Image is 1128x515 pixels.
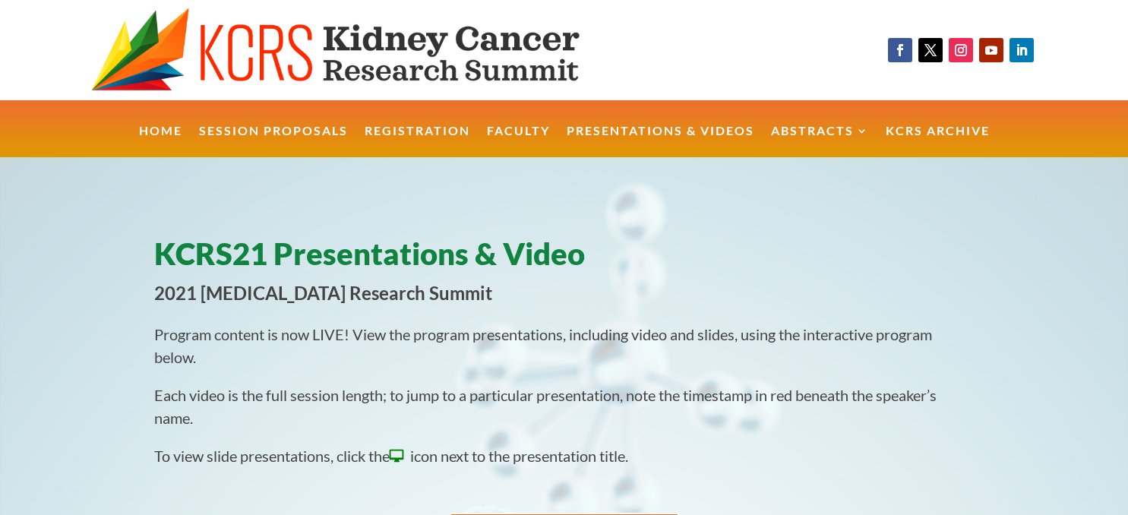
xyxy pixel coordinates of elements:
[154,284,975,302] p: 2021 [MEDICAL_DATA] Research Summit
[154,384,975,444] p: Each video is the full session length; to jump to a particular presentation, note the timestamp i...
[154,323,975,384] p: Program content is now LIVE! View the program presentations, including video and slides, using th...
[139,125,182,158] a: Home
[888,38,912,62] a: Follow on Facebook
[949,38,973,62] a: Follow on Instagram
[1010,38,1034,62] a: Follow on LinkedIn
[390,449,403,463] strong: 
[886,125,990,158] a: KCRS Archive
[918,38,943,62] a: Follow on X
[154,444,975,467] p: To view slide presentations, click the icon next to the presentation title.
[487,125,550,158] a: Faculty
[979,38,1003,62] a: Follow on Youtube
[91,8,640,93] img: KCRS generic logo wide
[567,125,754,158] a: Presentations & Videos
[365,125,470,158] a: Registration
[154,231,975,284] h1: KCRS21 Presentations & Video
[199,125,348,158] a: Session Proposals
[771,125,869,158] a: Abstracts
